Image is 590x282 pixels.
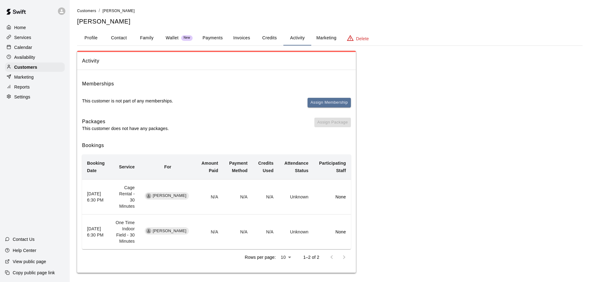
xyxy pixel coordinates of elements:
a: Availability [5,53,65,62]
a: Calendar [5,43,65,52]
span: You don't have any packages [314,118,351,132]
a: Home [5,23,65,32]
p: Delete [356,36,369,42]
button: Invoices [228,31,256,46]
b: Participating Staff [319,161,346,173]
button: Contact [105,31,133,46]
button: Assign Membership [308,98,351,107]
td: N/A [196,215,223,249]
b: Payment Method [229,161,247,173]
td: N/A [196,179,223,214]
a: Marketing [5,72,65,82]
span: [PERSON_NAME] [150,193,189,199]
td: N/A [252,179,278,214]
a: Services [5,33,65,42]
td: N/A [223,215,252,249]
div: 10 [278,253,293,262]
th: [DATE] 6:30 PM [82,215,111,249]
b: Amount Paid [202,161,218,173]
b: Attendance Status [284,161,308,173]
span: Customers [77,9,96,13]
p: Contact Us [13,236,35,242]
button: Credits [256,31,283,46]
td: N/A [223,179,252,214]
a: Reports [5,82,65,92]
p: View public page [13,258,46,265]
h6: Bookings [82,141,351,150]
h6: Memberships [82,80,114,88]
p: Customers [14,64,37,70]
p: Settings [14,94,30,100]
a: Customers [77,8,96,13]
h5: [PERSON_NAME] [77,17,583,26]
td: Unknown [278,215,313,249]
p: Rows per page: [245,254,276,260]
nav: breadcrumb [77,7,583,14]
b: For [164,164,171,169]
a: Customers [5,63,65,72]
p: This customer does not have any packages. [82,125,169,132]
p: This customer is not part of any memberships. [82,98,173,104]
p: Calendar [14,44,32,50]
p: None [318,229,346,235]
p: Home [14,24,26,31]
a: Settings [5,92,65,102]
td: Unknown [278,179,313,214]
td: N/A [252,215,278,249]
p: Reports [14,84,30,90]
p: Help Center [13,247,36,254]
p: Wallet [166,35,179,41]
table: simple table [82,154,351,249]
p: None [318,194,346,200]
button: Marketing [311,31,341,46]
span: Activity [82,57,351,65]
div: Travis Wilson [146,193,151,199]
p: Availability [14,54,35,60]
p: Services [14,34,31,41]
h6: Packages [82,118,169,126]
b: Booking Date [87,161,105,173]
th: [DATE] 6:30 PM [82,179,111,214]
button: Activity [283,31,311,46]
td: One Time Indoor Field - 30 Minutes [111,215,140,249]
span: [PERSON_NAME] [150,228,189,234]
td: Cage Rental - 30 Minutes [111,179,140,214]
p: Copy public page link [13,270,55,276]
button: Profile [77,31,105,46]
span: [PERSON_NAME] [103,9,135,13]
div: basic tabs example [77,31,583,46]
button: Family [133,31,161,46]
p: Marketing [14,74,34,80]
button: Payments [198,31,228,46]
b: Service [119,164,135,169]
li: / [99,7,100,14]
div: Travis Wilson [146,228,151,234]
span: New [181,36,193,40]
p: 1–2 of 2 [303,254,319,260]
b: Credits Used [258,161,273,173]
